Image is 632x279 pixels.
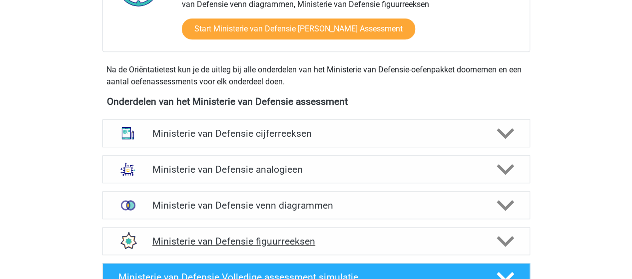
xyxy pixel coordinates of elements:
img: venn diagrammen [115,192,141,218]
div: Na de Oriëntatietest kun je de uitleg bij alle onderdelen van het Ministerie van Defensie-oefenpa... [102,64,530,88]
h4: Ministerie van Defensie analogieen [152,164,480,175]
h4: Ministerie van Defensie cijferreeksen [152,128,480,139]
a: venn diagrammen Ministerie van Defensie venn diagrammen [98,191,534,219]
a: figuurreeksen Ministerie van Defensie figuurreeksen [98,227,534,255]
img: analogieen [115,156,141,182]
a: cijferreeksen Ministerie van Defensie cijferreeksen [98,119,534,147]
a: Start Ministerie van Defensie [PERSON_NAME] Assessment [182,18,415,39]
h4: Ministerie van Defensie figuurreeksen [152,236,480,247]
a: analogieen Ministerie van Defensie analogieen [98,155,534,183]
h4: Ministerie van Defensie venn diagrammen [152,200,480,211]
img: figuurreeksen [115,228,141,254]
img: cijferreeksen [115,120,141,146]
h4: Onderdelen van het Ministerie van Defensie assessment [107,96,526,107]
